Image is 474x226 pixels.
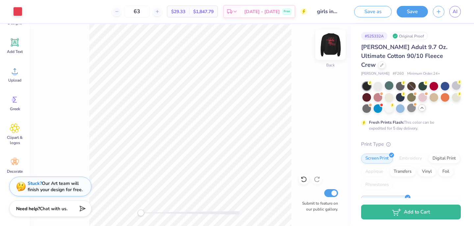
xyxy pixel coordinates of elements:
[361,154,393,163] div: Screen Print
[361,167,387,177] div: Applique
[361,205,461,219] button: Add to Cart
[40,206,67,212] span: Chat with us.
[449,6,461,17] a: AI
[407,71,440,77] span: Minimum Order: 24 +
[393,71,404,77] span: # F260
[438,167,454,177] div: Foil
[369,119,450,131] div: This color can be expedited for 5 day delivery.
[138,210,144,216] div: Accessibility label
[312,5,344,18] input: Untitled Design
[354,6,392,17] button: Save as
[397,6,428,17] button: Save
[361,43,447,69] span: [PERSON_NAME] Adult 9.7 Oz. Ultimate Cotton 90/10 Fleece Crew
[193,8,214,15] span: $1,847.79
[317,32,344,58] img: Back
[418,167,436,177] div: Vinyl
[4,135,26,145] span: Clipart & logos
[326,62,335,68] div: Back
[7,169,23,174] span: Decorate
[244,8,280,15] span: [DATE] - [DATE]
[299,200,338,212] label: Submit to feature on our public gallery.
[361,180,393,190] div: Rhinestones
[8,78,21,83] span: Upload
[428,154,460,163] div: Digital Print
[171,8,185,15] span: $29.33
[389,167,416,177] div: Transfers
[7,49,23,54] span: Add Text
[28,180,83,193] div: Our Art team will finish your design for free.
[361,32,387,40] div: # 525332A
[16,206,40,212] strong: Need help?
[369,120,404,125] strong: Fresh Prints Flash:
[391,32,428,40] div: Original Proof
[361,140,461,148] div: Print Type
[361,71,389,77] span: [PERSON_NAME]
[10,106,20,112] span: Greek
[284,9,290,14] span: Free
[453,8,458,15] span: AI
[28,180,42,187] strong: Stuck?
[124,6,150,17] input: – –
[395,154,426,163] div: Embroidery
